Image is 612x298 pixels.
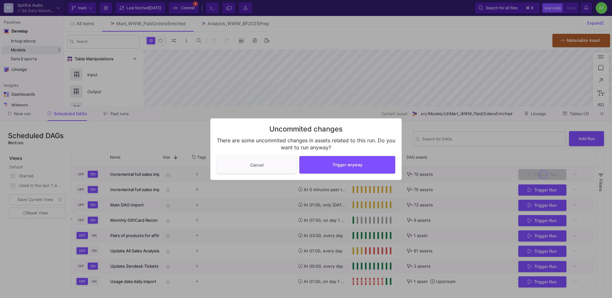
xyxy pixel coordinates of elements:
button: Trigger anyway [299,156,395,174]
span: Cancel [250,163,264,168]
button: Cancel [217,156,297,174]
h3: Uncommited changes [217,125,395,133]
span: Trigger anyway [332,162,362,167]
div: There are some uncommited changes in assets related to this run. Do you want to run anyway? [217,137,395,151]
